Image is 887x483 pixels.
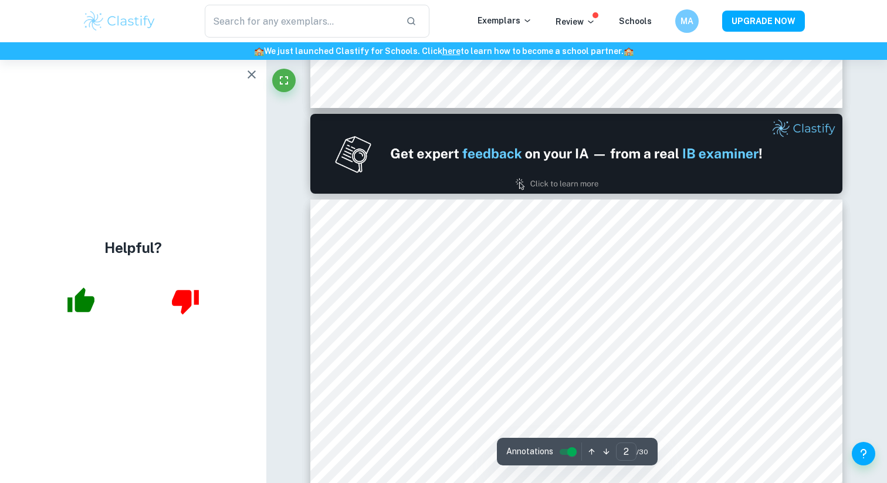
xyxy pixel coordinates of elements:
input: Search for any exemplars... [205,5,397,38]
button: Help and Feedback [852,442,875,465]
p: Exemplars [478,14,532,27]
span: 🏫 [624,46,634,56]
h6: We just launched Clastify for Schools. Click to learn how to become a school partner. [2,45,885,58]
button: UPGRADE NOW [722,11,805,32]
span: Annotations [506,445,553,458]
p: Review [556,15,595,28]
img: Ad [310,114,842,194]
button: Fullscreen [272,69,296,92]
h6: MA [681,15,694,28]
button: MA [675,9,699,33]
img: Clastify logo [82,9,157,33]
a: Schools [619,16,652,26]
span: / 30 [637,447,648,457]
a: here [442,46,461,56]
span: 🏫 [254,46,264,56]
h4: Helpful? [104,237,162,258]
